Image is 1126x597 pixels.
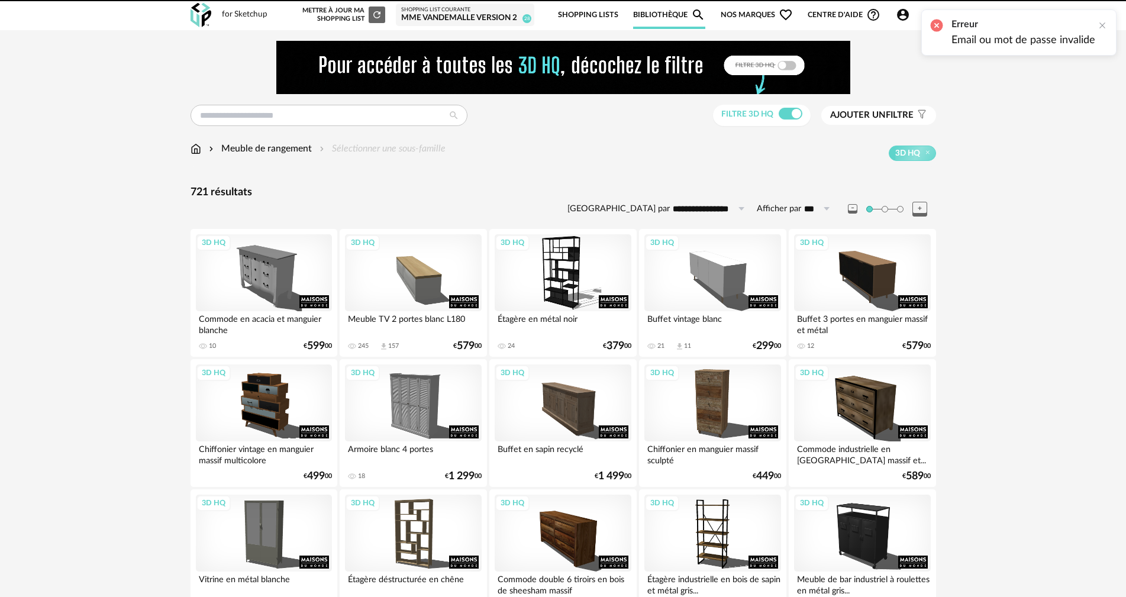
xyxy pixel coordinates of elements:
img: OXP [191,3,211,27]
div: € 00 [902,342,931,350]
div: 18 [358,472,365,480]
div: 10 [209,342,216,350]
div: 3D HQ [645,235,679,250]
a: 3D HQ Commode en acacia et manguier blanche 10 €59900 [191,229,337,357]
div: 24 [508,342,515,350]
div: 157 [388,342,399,350]
a: 3D HQ Buffet 3 portes en manguier massif et métal 12 €57900 [789,229,935,357]
div: for Sketchup [222,9,267,20]
div: € 00 [445,472,482,480]
span: Help Circle Outline icon [866,8,880,22]
div: Mettre à jour ma Shopping List [300,7,385,23]
h2: Erreur [951,18,1095,31]
div: Commode double 6 tiroirs en bois de sheesham massif [495,572,631,595]
div: Étagère industrielle en bois de sapin et métal gris... [644,572,780,595]
span: 589 [906,472,924,480]
div: 3D HQ [196,365,231,380]
span: 579 [906,342,924,350]
div: Commode industrielle en [GEOGRAPHIC_DATA] massif et... [794,441,930,465]
div: Commode en acacia et manguier blanche [196,311,332,335]
span: 499 [307,472,325,480]
span: 579 [457,342,475,350]
div: 3D HQ [346,235,380,250]
div: € 00 [753,342,781,350]
label: Afficher par [757,204,801,215]
span: 379 [606,342,624,350]
span: Ajouter un [830,111,886,120]
a: Shopping Lists [558,1,618,29]
span: filtre [830,109,914,121]
div: Vitrine en métal blanche [196,572,332,595]
div: Meuble de rangement [207,142,312,156]
div: 11 [684,342,691,350]
span: Magnify icon [691,8,705,22]
div: 21 [657,342,664,350]
a: Shopping List courante Mme Vandemalle version 2 28 [401,7,529,24]
div: 3D HQ [645,365,679,380]
div: € 00 [902,472,931,480]
div: 3D HQ [795,495,829,511]
div: € 00 [753,472,781,480]
div: Étagère déstructurée en chêne [345,572,481,595]
span: 599 [307,342,325,350]
div: Étagère en métal noir [495,311,631,335]
div: 3D HQ [196,235,231,250]
span: 299 [756,342,774,350]
span: Filtre 3D HQ [721,110,773,118]
div: Shopping List courante [401,7,529,14]
span: Nos marques [721,1,793,29]
span: 3D HQ [895,148,920,159]
span: Account Circle icon [896,8,915,22]
div: 3D HQ [196,495,231,511]
a: 3D HQ Chiffonier vintage en manguier massif multicolore €49900 [191,359,337,487]
div: 3D HQ [645,495,679,511]
div: Chiffonier vintage en manguier massif multicolore [196,441,332,465]
a: 3D HQ Buffet vintage blanc 21 Download icon 11 €29900 [639,229,786,357]
span: 28 [522,14,531,23]
li: Email ou mot de passe invalide [951,34,1095,47]
div: 3D HQ [795,235,829,250]
div: € 00 [304,342,332,350]
div: Armoire blanc 4 portes [345,441,481,465]
span: Account Circle icon [896,8,910,22]
div: Meuble TV 2 portes blanc L180 [345,311,481,335]
div: Buffet 3 portes en manguier massif et métal [794,311,930,335]
span: 449 [756,472,774,480]
div: Meuble de bar industriel à roulettes en métal gris... [794,572,930,595]
a: 3D HQ Chiffonier en manguier massif sculpté €44900 [639,359,786,487]
span: Download icon [675,342,684,351]
div: € 00 [595,472,631,480]
span: Heart Outline icon [779,8,793,22]
span: Filter icon [914,109,927,121]
img: svg+xml;base64,PHN2ZyB3aWR0aD0iMTYiIGhlaWdodD0iMTYiIHZpZXdCb3g9IjAgMCAxNiAxNiIgZmlsbD0ibm9uZSIgeG... [207,142,216,156]
div: 3D HQ [346,365,380,380]
div: 3D HQ [495,365,530,380]
a: 3D HQ Étagère en métal noir 24 €37900 [489,229,636,357]
div: 3D HQ [795,365,829,380]
a: 3D HQ Armoire blanc 4 portes 18 €1 29900 [340,359,486,487]
div: Buffet vintage blanc [644,311,780,335]
a: 3D HQ Commode industrielle en [GEOGRAPHIC_DATA] massif et... €58900 [789,359,935,487]
div: 721 résultats [191,186,936,199]
div: Chiffonier en manguier massif sculpté [644,441,780,465]
a: BibliothèqueMagnify icon [633,1,705,29]
div: 245 [358,342,369,350]
span: 1 499 [598,472,624,480]
img: svg+xml;base64,PHN2ZyB3aWR0aD0iMTYiIGhlaWdodD0iMTciIHZpZXdCb3g9IjAgMCAxNiAxNyIgZmlsbD0ibm9uZSIgeG... [191,142,201,156]
div: 3D HQ [346,495,380,511]
div: € 00 [603,342,631,350]
button: Ajouter unfiltre Filter icon [821,106,936,125]
span: Download icon [379,342,388,351]
div: Buffet en sapin recyclé [495,441,631,465]
div: € 00 [453,342,482,350]
span: Refresh icon [372,11,382,18]
div: 3D HQ [495,235,530,250]
img: FILTRE%20HQ%20NEW_V1%20(4).gif [276,41,850,94]
div: 3D HQ [495,495,530,511]
div: € 00 [304,472,332,480]
a: 3D HQ Meuble TV 2 portes blanc L180 245 Download icon 157 €57900 [340,229,486,357]
span: 1 299 [449,472,475,480]
span: Centre d'aideHelp Circle Outline icon [808,8,880,22]
label: [GEOGRAPHIC_DATA] par [567,204,670,215]
a: 3D HQ Buffet en sapin recyclé €1 49900 [489,359,636,487]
